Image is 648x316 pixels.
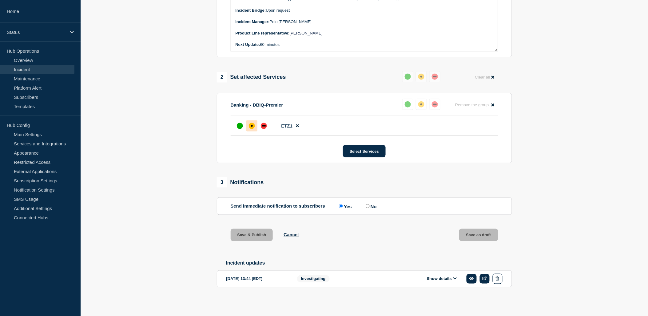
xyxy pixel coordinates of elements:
button: up [402,71,413,82]
button: Save as draft [459,229,498,241]
button: down [429,99,440,110]
strong: Next Update: [236,42,260,47]
div: down [432,101,438,107]
p: 60 minutes [236,42,493,47]
span: ETZ1 [281,123,293,128]
div: up [405,74,411,80]
strong: Incident Manager: [236,19,270,24]
button: down [429,71,440,82]
span: 3 [217,177,227,188]
label: Yes [337,203,352,209]
div: Set affected Services [217,72,286,83]
button: Remove the group [451,99,498,111]
p: Banking - DBIQ-Premier [231,102,283,107]
button: Cancel [284,232,299,237]
span: Investigating [297,275,330,282]
div: [DATE] 13:44 (EDT) [226,274,288,284]
button: affected [416,99,427,110]
button: affected [416,71,427,82]
button: Clear all [471,71,498,83]
div: affected [249,123,255,129]
strong: Product Line representative: [236,31,290,35]
p: Status [7,30,66,35]
input: Yes [339,204,343,208]
button: Show details [425,276,459,282]
div: up [237,123,243,129]
p: Upon request [236,8,493,13]
div: down [432,74,438,80]
span: 2 [217,72,227,83]
div: down [261,123,267,129]
p: Send immediate notification to subscribers [231,203,325,209]
button: Select Services [343,145,386,157]
div: Notifications [217,177,264,188]
div: affected [418,74,424,80]
button: up [402,99,413,110]
label: No [364,203,377,209]
div: Send immediate notification to subscribers [231,203,498,209]
input: No [366,204,370,208]
h2: Incident updates [226,261,512,266]
button: Save & Publish [231,229,273,241]
span: [PERSON_NAME] [290,31,323,35]
div: up [405,101,411,107]
div: affected [418,101,424,107]
span: Remove the group [455,103,489,107]
strong: Incident Bridge: [236,8,266,13]
p: Polo [PERSON_NAME] [236,19,493,25]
